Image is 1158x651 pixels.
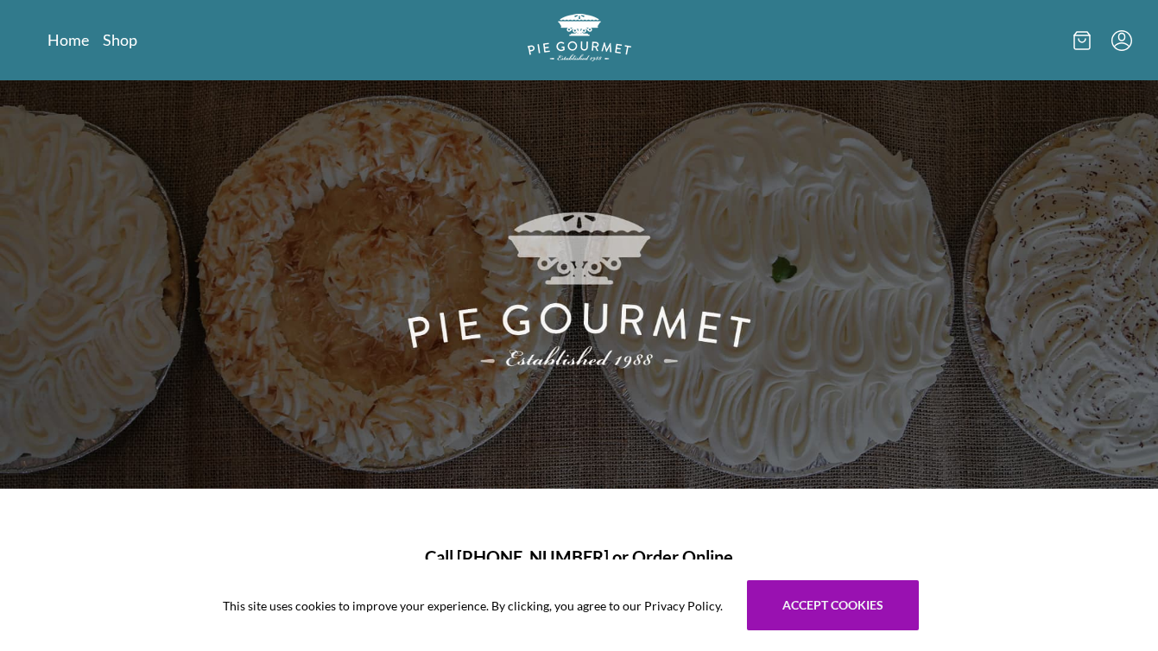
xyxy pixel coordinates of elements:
[747,580,919,630] button: Accept cookies
[47,29,89,50] a: Home
[528,14,631,61] img: logo
[528,14,631,66] a: Logo
[223,597,723,615] span: This site uses cookies to improve your experience. By clicking, you agree to our Privacy Policy.
[1111,30,1132,51] button: Menu
[68,544,1091,570] h1: Call [PHONE_NUMBER] or Order Online
[103,29,137,50] a: Shop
